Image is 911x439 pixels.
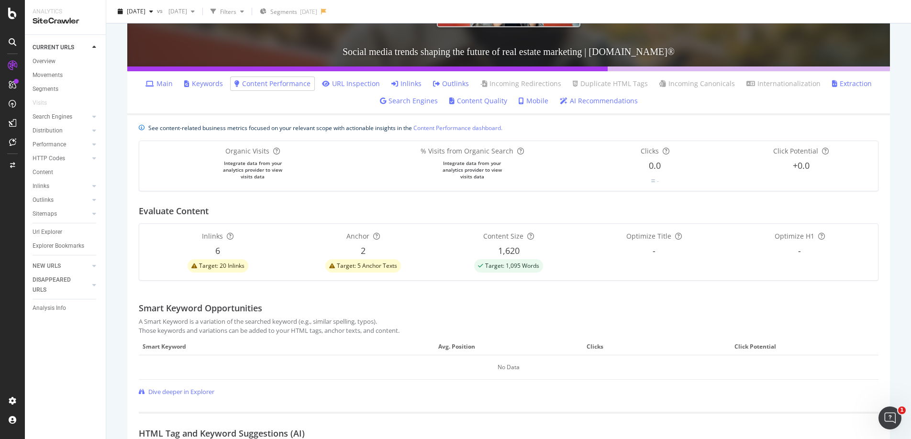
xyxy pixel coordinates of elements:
[519,96,548,106] a: Mobile
[33,154,89,164] a: HTTP Codes
[361,245,366,256] span: 2
[33,275,81,295] div: DISAPPEARED URLS
[485,263,539,269] span: Target: 1,095 Words
[165,4,199,19] button: [DATE]
[878,406,901,429] iframe: Intercom live chat
[798,245,801,256] span: -
[33,241,84,251] div: Explorer Bookmarks
[114,4,157,19] button: [DATE]
[33,209,57,219] div: Sitemaps
[139,412,878,439] h2: HTML Tag and Keyword Suggestions (AI)
[33,303,66,313] div: Analysis Info
[202,231,223,241] span: Inlinks
[139,123,878,133] div: info banner
[649,160,661,171] span: 0.0
[33,154,65,164] div: HTTP Codes
[793,160,810,171] span: +0.0
[157,6,165,14] span: vs
[256,4,321,19] button: Segments[DATE]
[33,140,66,150] div: Performance
[165,7,187,15] span: 2025 Jan. 28th
[33,140,89,150] a: Performance
[773,146,818,155] span: Click Potential
[33,227,62,237] div: Url Explorer
[33,181,49,191] div: Inlinks
[33,98,47,108] div: Visits
[188,259,248,273] div: warning label
[659,79,735,88] a: Incoming Canonicals
[480,79,561,88] a: Incoming Redirections
[832,79,872,88] a: Extraction
[626,231,671,241] span: Optimize Title
[33,167,53,177] div: Content
[184,79,223,88] a: Keywords
[498,245,520,256] span: 1,620
[775,231,814,241] span: Optimize H1
[746,79,821,88] a: Internationalization
[483,231,523,241] span: Content Size
[143,342,428,351] span: Smart Keyword
[33,112,72,122] div: Search Engines
[220,160,286,180] div: Integrate data from your analytics provider to view visits data
[413,123,502,133] a: Content Performance dashboard.
[199,263,244,269] span: Target: 20 Inlinks
[300,8,317,16] div: [DATE]
[560,96,638,106] a: AI Recommendations
[380,96,438,106] a: Search Engines
[139,207,209,216] h2: Evaluate Content
[148,387,214,396] span: Dive deeper in Explorer
[33,303,99,313] a: Analysis Info
[433,79,469,88] a: Outlinks
[270,8,297,16] span: Segments
[127,7,145,15] span: 2025 Sep. 15th
[33,181,89,191] a: Inlinks
[33,195,54,205] div: Outlinks
[391,79,422,88] a: Inlinks
[139,317,878,335] div: A Smart Keyword is a variation of the searched keyword (e.g., similar spelling, typos). Those key...
[33,241,99,251] a: Explorer Bookmarks
[449,96,507,106] a: Content Quality
[33,209,89,219] a: Sitemaps
[33,261,89,271] a: NEW URLS
[33,43,74,53] div: CURRENT URLS
[439,160,505,180] div: Integrate data from your analytics provider to view visits data
[322,79,380,88] a: URL Inspection
[33,112,89,122] a: Search Engines
[139,355,878,380] div: No Data
[337,263,397,269] span: Target: 5 Anchor Texts
[33,56,99,66] a: Overview
[573,79,648,88] a: Duplicate HTML Tags
[33,126,63,136] div: Distribution
[145,79,173,88] a: Main
[438,342,576,351] span: Avg. Position
[33,227,99,237] a: Url Explorer
[207,4,248,19] button: Filters
[641,146,659,155] span: Clicks
[587,342,724,351] span: Clicks
[33,43,89,53] a: CURRENT URLS
[33,70,99,80] a: Movements
[220,7,236,15] div: Filters
[657,176,659,186] div: -
[421,146,524,156] div: % Visits from Organic Search
[734,342,872,351] span: Click Potential
[33,195,89,205] a: Outlinks
[215,245,220,256] span: 6
[898,406,906,414] span: 1
[474,259,543,273] div: success label
[325,259,401,273] div: warning label
[33,275,89,295] a: DISAPPEARED URLS
[234,79,311,88] a: Content Performance
[33,16,98,27] div: SiteCrawler
[33,84,99,94] a: Segments
[33,167,99,177] a: Content
[127,37,890,66] h3: Social media trends shaping the future of real estate marketing | [DOMAIN_NAME]®
[33,70,63,80] div: Movements
[139,304,262,313] h2: Smart Keyword Opportunities
[653,245,655,256] span: -
[33,98,56,108] a: Visits
[651,179,655,182] img: Equal
[225,146,280,156] div: Organic Visits
[346,231,369,241] span: Anchor
[33,84,58,94] div: Segments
